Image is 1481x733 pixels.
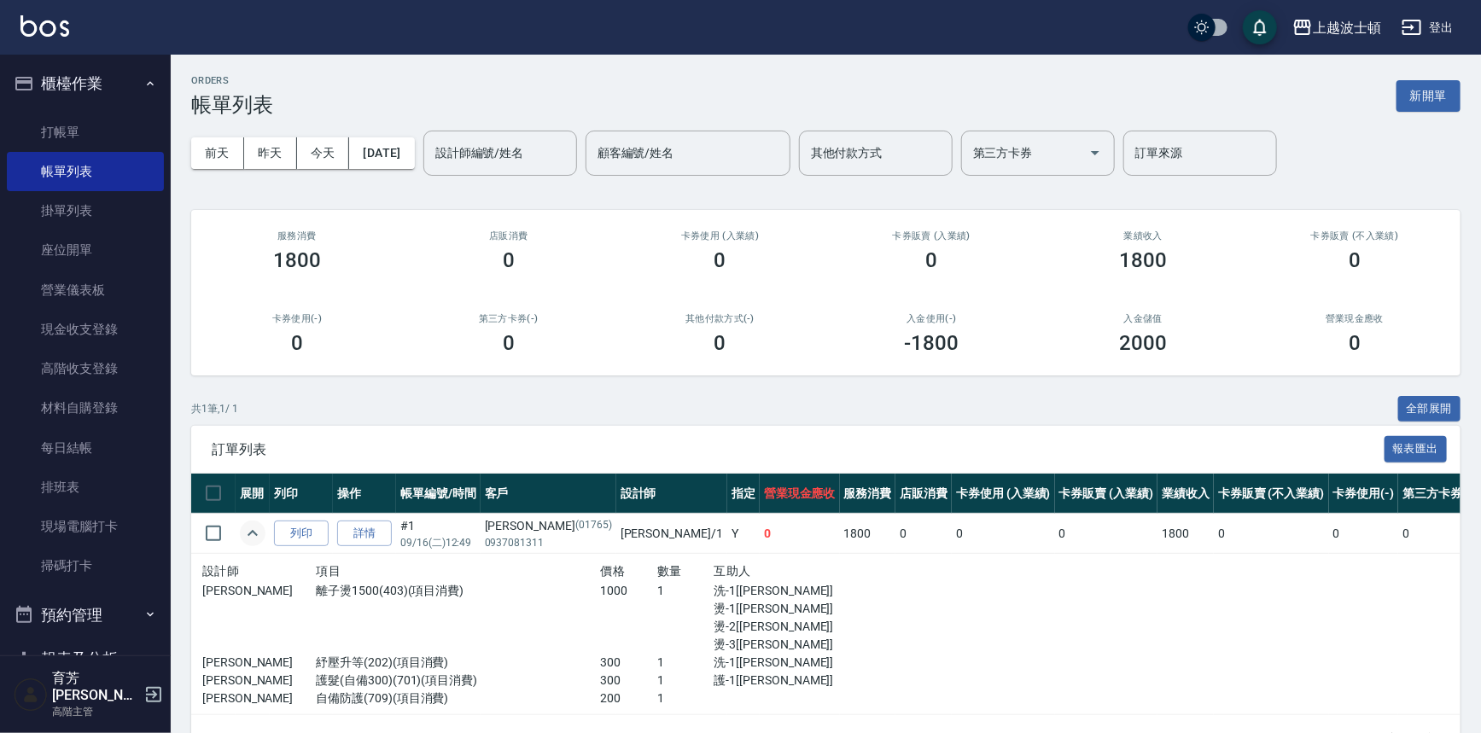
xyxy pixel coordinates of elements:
p: 高階主管 [52,704,139,719]
td: 0 [760,514,840,554]
button: [DATE] [349,137,414,169]
button: 昨天 [244,137,297,169]
p: 共 1 筆, 1 / 1 [191,401,238,416]
a: 高階收支登錄 [7,349,164,388]
button: 登出 [1395,12,1461,44]
button: 列印 [274,521,329,547]
button: save [1243,10,1277,44]
h3: 帳單列表 [191,93,273,117]
h2: 卡券販賣 (不入業績) [1269,230,1440,241]
h3: 0 [1349,331,1361,355]
a: 掛單列表 [7,191,164,230]
th: 指定 [727,474,760,514]
button: 前天 [191,137,244,169]
div: 上越波士頓 [1313,17,1381,38]
a: 每日結帳 [7,428,164,468]
h2: ORDERS [191,75,273,86]
img: Person [14,678,48,712]
a: 現場電腦打卡 [7,507,164,546]
a: 詳情 [337,521,392,547]
td: 0 [952,514,1055,554]
button: 新開單 [1396,80,1461,112]
span: 數量 [657,564,682,578]
button: 今天 [297,137,350,169]
h2: 其他付款方式(-) [635,313,806,324]
span: 設計師 [202,564,239,578]
h2: 卡券使用(-) [212,313,382,324]
th: 第三方卡券(-) [1398,474,1480,514]
p: 1 [657,582,714,600]
button: 櫃檯作業 [7,61,164,106]
button: expand row [240,521,265,546]
th: 卡券使用(-) [1329,474,1399,514]
button: 預約管理 [7,593,164,637]
h3: 1800 [273,248,321,272]
p: 洗-1[[PERSON_NAME]] [714,654,885,672]
p: [PERSON_NAME] [202,672,316,689]
span: 互助人 [714,564,751,578]
th: 卡券販賣 (不入業績) [1214,474,1328,514]
h2: 入金儲值 [1058,313,1228,324]
a: 掃碼打卡 [7,546,164,585]
th: 客戶 [481,474,616,514]
h2: 營業現金應收 [1269,313,1440,324]
p: 燙-2[[PERSON_NAME]] [714,618,885,636]
p: 燙-1[[PERSON_NAME]] [714,600,885,618]
button: 上越波士頓 [1286,10,1388,45]
h2: 卡券販賣 (入業績) [846,230,1017,241]
span: 價格 [600,564,625,578]
th: 帳單編號/時間 [396,474,481,514]
h3: 2000 [1119,331,1167,355]
span: 項目 [316,564,341,578]
td: #1 [396,514,481,554]
a: 打帳單 [7,113,164,152]
p: 紓壓升等(202)(項目消費) [316,654,600,672]
td: Y [727,514,760,554]
h3: 0 [714,248,726,272]
th: 卡券使用 (入業績) [952,474,1055,514]
h2: 店販消費 [423,230,594,241]
p: (01765) [575,517,612,535]
h2: 卡券使用 (入業績) [635,230,806,241]
p: 300 [600,654,657,672]
td: 0 [1398,514,1480,554]
p: 1 [657,654,714,672]
td: 0 [1214,514,1328,554]
button: Open [1082,139,1109,166]
button: 全部展開 [1398,396,1461,422]
div: [PERSON_NAME] [485,517,612,535]
td: 0 [1329,514,1399,554]
button: 報表及分析 [7,637,164,681]
p: 自備防護(709)(項目消費) [316,689,600,707]
th: 卡券販賣 (入業績) [1055,474,1158,514]
h5: 育芳[PERSON_NAME] [52,670,139,704]
p: 1 [657,672,714,689]
td: 1800 [840,514,896,554]
h3: 服務消費 [212,230,382,241]
h3: 0 [925,248,937,272]
a: 座位開單 [7,230,164,270]
p: 1000 [600,582,657,600]
h2: 入金使用(-) [846,313,1017,324]
td: 0 [1055,514,1158,554]
a: 材料自購登錄 [7,388,164,428]
a: 報表匯出 [1385,440,1448,457]
p: 離子燙1500(403)(項目消費) [316,582,600,600]
p: 燙-3[[PERSON_NAME]] [714,636,885,654]
td: [PERSON_NAME] /1 [616,514,727,554]
img: Logo [20,15,69,37]
p: 護-1[[PERSON_NAME]] [714,672,885,689]
th: 操作 [333,474,396,514]
h3: 1800 [1119,248,1167,272]
p: 300 [600,672,657,689]
span: 訂單列表 [212,441,1385,458]
p: 護髮(自備300)(701)(項目消費) [316,672,600,689]
a: 帳單列表 [7,152,164,191]
h3: 0 [714,331,726,355]
p: 0937081311 [485,535,612,550]
p: [PERSON_NAME] [202,582,316,600]
button: 報表匯出 [1385,436,1448,462]
th: 設計師 [616,474,727,514]
a: 現金收支登錄 [7,310,164,349]
a: 營業儀表板 [7,271,164,310]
